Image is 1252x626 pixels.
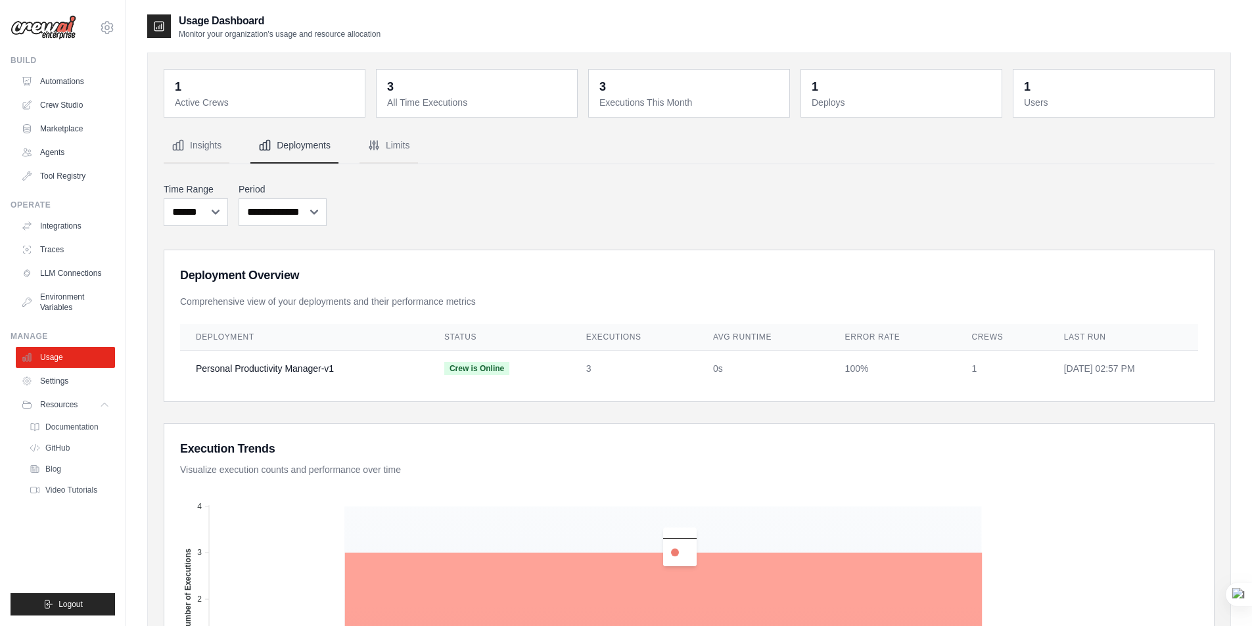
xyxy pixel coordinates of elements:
a: GitHub [24,439,115,457]
div: 1 [175,78,181,96]
a: Automations [16,71,115,92]
th: Executions [570,324,697,351]
h3: Deployment Overview [180,266,1198,284]
button: Resources [16,394,115,415]
div: Build [11,55,115,66]
h2: Usage Dashboard [179,13,381,29]
span: Resources [40,399,78,410]
button: Insights [164,128,229,164]
h3: Execution Trends [180,439,1198,458]
span: GitHub [45,443,70,453]
td: 100% [829,351,956,386]
a: Usage [16,347,115,368]
td: 3 [570,351,697,386]
td: Personal Productivity Manager-v1 [180,351,429,386]
a: Crew Studio [16,95,115,116]
dt: Active Crews [175,96,357,109]
dt: Deploys [812,96,994,109]
div: 3 [599,78,606,96]
th: Last Run [1048,324,1198,351]
p: Visualize execution counts and performance over time [180,463,1198,476]
th: Status [429,324,570,351]
div: 1 [1024,78,1031,96]
a: LLM Connections [16,263,115,284]
td: [DATE] 02:57 PM [1048,351,1198,386]
button: Deployments [250,128,338,164]
div: Manage [11,331,115,342]
img: Logo [11,15,76,40]
dt: All Time Executions [387,96,569,109]
label: Period [239,183,327,196]
a: Agents [16,142,115,163]
a: Tool Registry [16,166,115,187]
a: Blog [24,460,115,478]
a: Environment Variables [16,286,115,318]
dt: Executions This Month [599,96,781,109]
label: Time Range [164,183,228,196]
span: Documentation [45,422,99,432]
a: Settings [16,370,115,391]
div: Operate [11,200,115,210]
th: Avg Runtime [697,324,829,351]
th: Error Rate [829,324,956,351]
a: Documentation [24,418,115,436]
p: Monitor your organization's usage and resource allocation [179,29,381,39]
span: Blog [45,464,61,474]
div: 1 [812,78,818,96]
span: Video Tutorials [45,485,97,495]
a: Marketplace [16,118,115,139]
td: 0s [697,351,829,386]
button: Limits [359,128,418,164]
span: Crew is Online [444,362,509,375]
span: Logout [58,599,83,610]
th: Deployment [180,324,429,351]
button: Logout [11,593,115,615]
a: Video Tutorials [24,481,115,499]
dt: Users [1024,96,1206,109]
tspan: 4 [197,502,202,511]
tspan: 3 [197,548,202,557]
tspan: 2 [197,594,202,604]
a: Traces [16,239,115,260]
div: 3 [387,78,394,96]
a: Integrations [16,215,115,236]
th: Crews [956,324,1048,351]
td: 1 [956,351,1048,386]
p: Comprehensive view of your deployments and their performance metrics [180,295,1198,308]
nav: Tabs [164,128,1215,164]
